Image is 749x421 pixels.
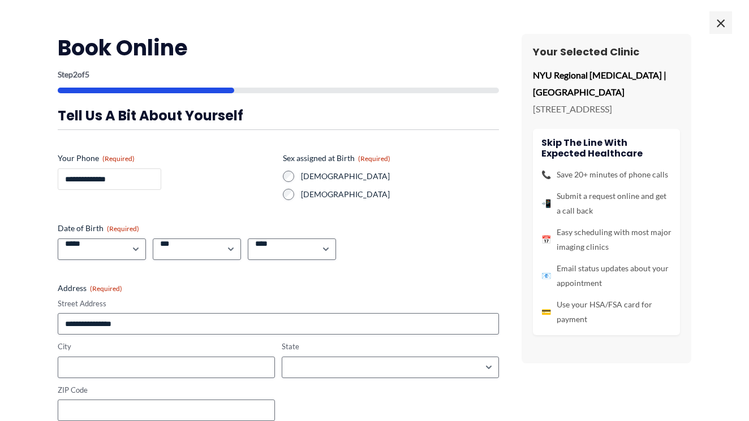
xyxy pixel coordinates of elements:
li: Email status updates about your appointment [541,261,671,290]
label: [DEMOGRAPHIC_DATA] [301,189,499,200]
li: Submit a request online and get a call back [541,189,671,218]
label: Your Phone [58,153,274,164]
span: 📧 [541,268,551,283]
label: ZIP Code [58,385,275,396]
span: (Required) [102,154,135,163]
p: [STREET_ADDRESS] [533,101,680,118]
span: 📅 [541,232,551,247]
label: [DEMOGRAPHIC_DATA] [301,171,499,182]
legend: Date of Birth [58,223,139,234]
label: Street Address [58,298,499,309]
label: City [58,341,275,352]
h2: Book Online [58,34,499,62]
p: Step of [58,71,499,79]
h3: Tell us a bit about yourself [58,107,499,124]
span: 💳 [541,305,551,319]
span: 📞 [541,167,551,182]
li: Easy scheduling with most major imaging clinics [541,225,671,254]
li: Use your HSA/FSA card for payment [541,297,671,327]
span: 5 [85,70,89,79]
legend: Sex assigned at Birth [283,153,390,164]
h4: Skip the line with Expected Healthcare [541,137,671,159]
span: (Required) [90,284,122,293]
span: × [709,11,732,34]
span: (Required) [107,224,139,233]
span: 2 [73,70,78,79]
li: Save 20+ minutes of phone calls [541,167,671,182]
p: NYU Regional [MEDICAL_DATA] | [GEOGRAPHIC_DATA] [533,67,680,100]
h3: Your Selected Clinic [533,45,680,58]
span: (Required) [358,154,390,163]
label: State [282,341,499,352]
legend: Address [58,283,122,294]
span: 📲 [541,196,551,211]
